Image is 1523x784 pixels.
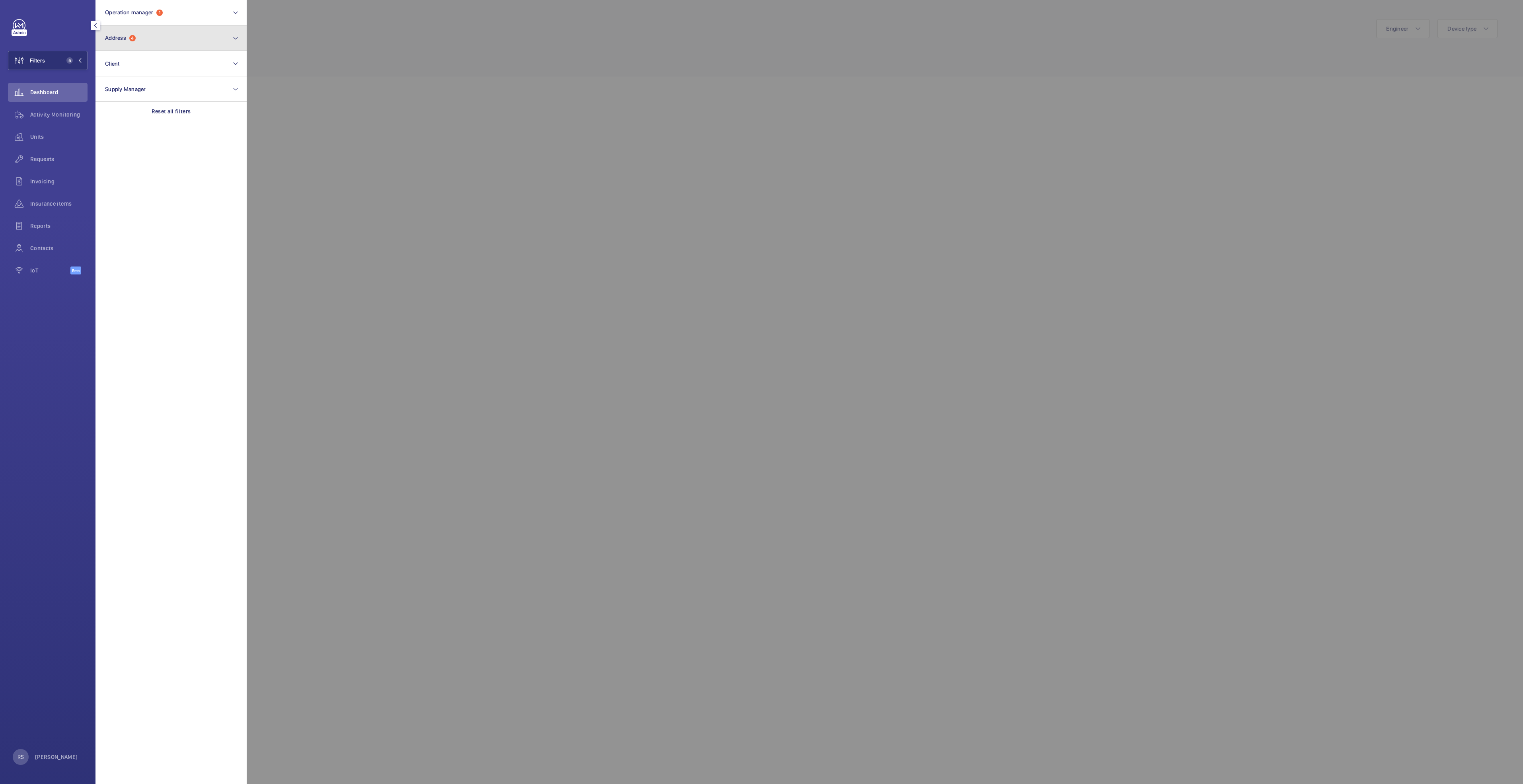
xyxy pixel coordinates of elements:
[66,57,73,64] span: 5
[30,244,88,252] span: Contacts
[35,753,78,761] p: [PERSON_NAME]
[30,222,88,230] span: Reports
[70,267,81,274] span: Beta
[30,56,45,64] span: Filters
[30,200,88,208] span: Insurance items
[30,111,88,119] span: Activity Monitoring
[30,155,88,163] span: Requests
[18,753,24,761] p: RS
[30,133,88,141] span: Units
[30,267,70,274] span: IoT
[30,177,88,185] span: Invoicing
[30,88,88,96] span: Dashboard
[8,51,88,70] button: Filters5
